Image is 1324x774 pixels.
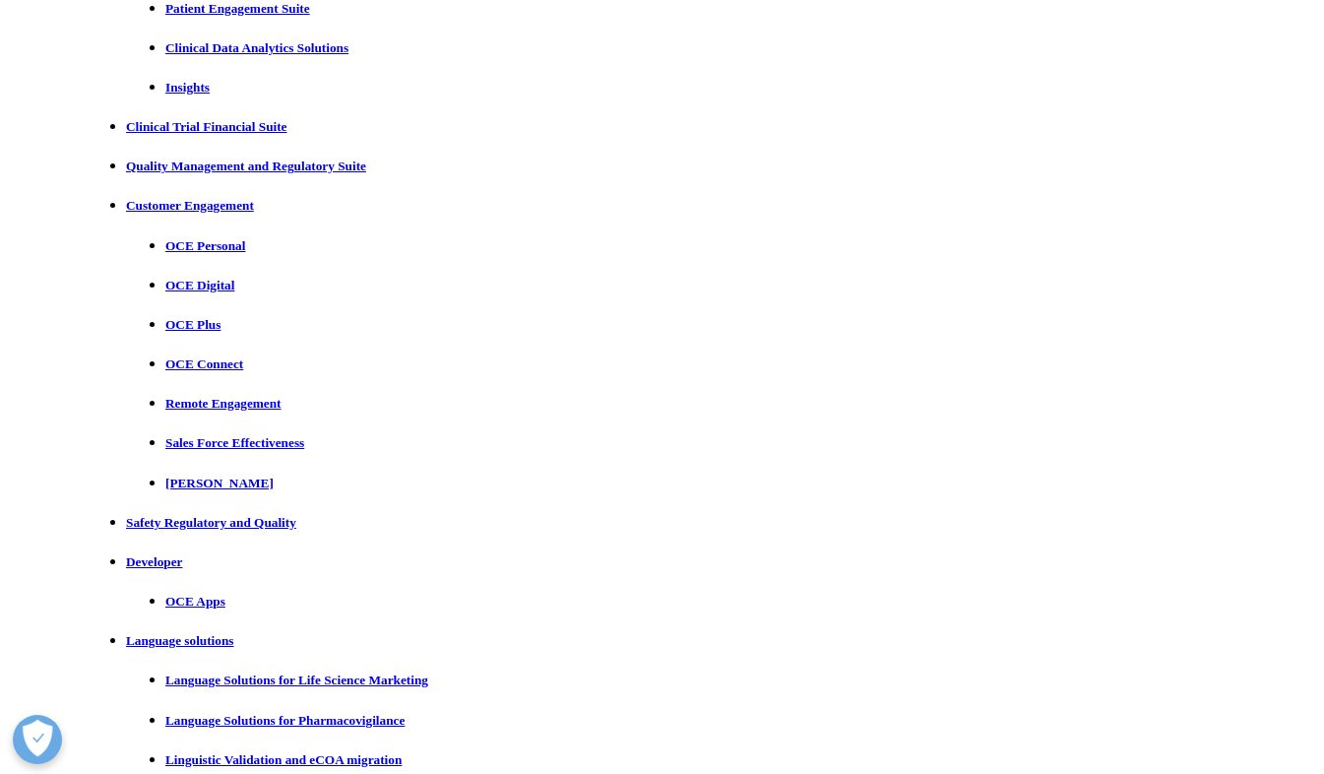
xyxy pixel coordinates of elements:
a: Remote Engagement [165,396,1316,412]
a: Safety Regulatory and Quality [126,515,1316,531]
button: Open Preferences [13,715,62,764]
a: Language Solutions for Life Science Marketing [165,673,1316,688]
a: Linguistic Validation and eCOA migration [165,752,1316,768]
a: OCE Plus [165,317,1316,333]
a: Language Solutions for Pharmacovigilance [165,713,1316,729]
a: OCE Personal [165,238,1316,254]
a: Language solutions [126,633,1316,649]
a: Quality Management and Regulatory Suite [126,159,1316,174]
a: OCE Digital [165,278,1316,293]
a: Insights [165,80,1316,96]
a: OCE Connect [165,356,1316,372]
a: Clinical Data Analytics Solutions [165,40,1316,56]
a: Developer [126,554,1316,570]
a: Clinical Trial Financial Suite [126,119,1316,135]
a: Patient Engagement Suite [165,1,1316,17]
a: [PERSON_NAME] [165,476,1316,491]
a: Sales Force Effectiveness [165,435,1316,451]
a: OCE Apps [165,594,1316,610]
a: Customer Engagement [126,198,1316,214]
